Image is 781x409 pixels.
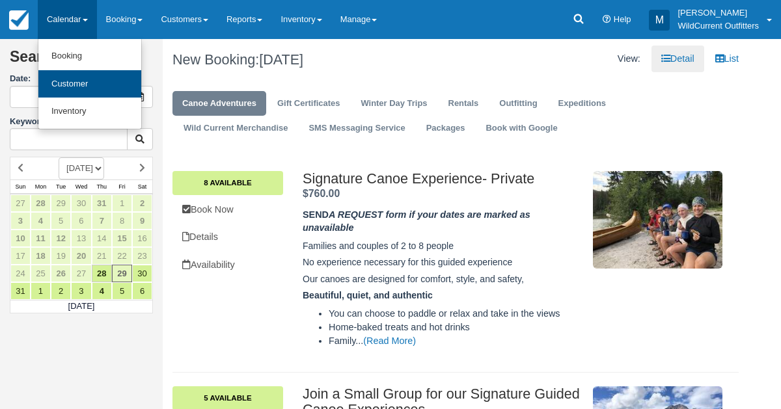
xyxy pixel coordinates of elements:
a: 21 [92,247,112,265]
h5: No experience necessary for this guided experience [303,257,582,267]
th: Fri [112,179,132,194]
a: 13 [71,230,91,247]
p: WildCurrent Outfitters [678,20,759,33]
th: Sat [132,179,152,194]
span: $760.00 [303,188,340,199]
a: Expeditions [549,91,616,116]
th: Mon [31,179,51,194]
h2: Signature Canoe Experience- Private [303,171,582,187]
a: Packages [417,116,475,141]
a: 8 [112,212,132,230]
a: 29 [51,194,71,212]
a: 27 [10,194,31,212]
li: Home-baked treats and hot drinks [329,321,582,334]
div: M [649,10,670,31]
strong: SEND [303,209,530,233]
a: (Read More) [363,336,416,346]
li: View: [608,46,650,72]
a: 1 [112,194,132,212]
a: Gift Certificates [267,91,349,116]
a: 7 [92,212,112,230]
a: 30 [71,194,91,212]
label: Date: [10,73,153,85]
p: [PERSON_NAME] [678,7,759,20]
a: 28 [92,265,112,282]
a: 5 [112,282,132,300]
a: 15 [112,230,132,247]
a: Rentals [439,91,489,116]
a: 24 [10,265,31,282]
a: 1 [31,282,51,300]
a: 6 [71,212,91,230]
a: 23 [132,247,152,265]
a: 26 [51,265,71,282]
a: Inventory [38,98,141,125]
a: 9 [132,212,152,230]
td: [DATE] [10,300,153,313]
a: Details [172,224,283,250]
li: You can choose to paddle or relax and take in the views [329,307,582,321]
a: 25 [31,265,51,282]
a: 4 [92,282,112,300]
a: Customer [38,70,141,98]
em: A REQUEST form if your dates are marked as unavailable [303,209,530,233]
a: 2 [51,282,71,300]
img: checkfront-main-nav-mini-logo.png [9,10,29,30]
a: 19 [51,247,71,265]
img: M10-6 [593,171,722,269]
a: 31 [92,194,112,212]
a: Outfitting [489,91,547,116]
a: Canoe Adventures [172,91,266,116]
a: 2 [132,194,152,212]
a: Detail [651,46,704,72]
a: 8 Available [172,171,283,194]
label: Keyword [10,116,46,126]
a: 17 [10,247,31,265]
ul: Calendar [38,39,142,129]
th: Tue [51,179,71,194]
li: Family... [329,334,582,348]
a: SMS Messaging Service [299,116,415,141]
a: Book with Google [476,116,567,141]
a: Book Now [172,196,283,223]
strong: Beautiful, quiet, and authentic [303,290,433,300]
h2: Search [10,49,153,73]
a: 27 [71,265,91,282]
a: 16 [132,230,152,247]
a: 30 [132,265,152,282]
a: 14 [92,230,112,247]
a: 5 [51,212,71,230]
a: Availability [172,252,283,278]
span: [DATE] [259,51,303,68]
button: Keyword Search [127,128,153,150]
h5: Families and couples of 2 to 8 people [303,241,582,251]
a: 3 [71,282,91,300]
a: 3 [10,212,31,230]
a: List [706,46,748,72]
a: Winter Day Trips [351,91,437,116]
a: 11 [31,230,51,247]
a: 22 [112,247,132,265]
th: Sun [10,179,31,194]
a: 29 [112,265,132,282]
h1: New Booking: [172,52,446,68]
i: Help [603,16,611,24]
a: 28 [31,194,51,212]
h5: Our canoes are designed for comfort, style, and safety, [303,274,582,284]
a: 4 [31,212,51,230]
a: Wild Current Merchandise [174,116,297,141]
a: 6 [132,282,152,300]
a: 31 [10,282,31,300]
a: 12 [51,230,71,247]
a: 10 [10,230,31,247]
th: Thu [92,179,112,194]
a: Booking [38,42,141,70]
span: Help [614,14,631,24]
a: 20 [71,247,91,265]
strong: Price: $760 [303,188,340,199]
a: 18 [31,247,51,265]
th: Wed [71,179,91,194]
